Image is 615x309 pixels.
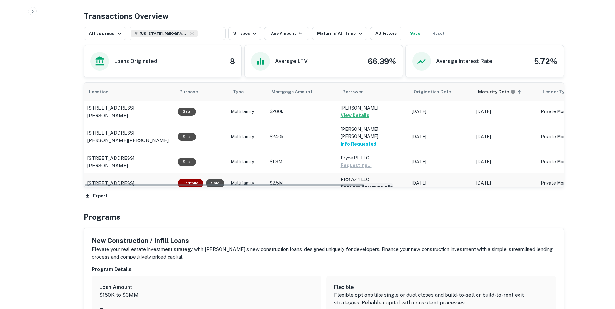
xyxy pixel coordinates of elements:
[206,179,224,187] div: Sale
[92,246,556,261] p: Elevate your real estate investment strategy with [PERSON_NAME]'s new construction loans, designe...
[405,27,425,40] button: Save your search to get updates of matches that match your search criteria.
[334,284,548,291] h6: Flexible
[412,159,470,165] p: [DATE]
[84,10,169,22] h4: Transactions Overview
[178,179,203,187] div: This is a portfolio loan with 2 properties
[270,133,334,140] p: $240k
[266,83,337,101] th: Mortgage Amount
[89,88,117,96] span: Location
[270,108,334,115] p: $260k
[92,236,556,246] h5: New Construction / Infill Loans
[368,55,396,67] h4: 66.39%
[231,108,263,115] p: Multifamily
[341,176,405,183] p: PRS AZ 1 LLC
[414,88,459,96] span: Origination Date
[92,266,556,273] h6: Program Details
[89,30,123,37] div: All sources
[428,27,449,40] button: Reset
[543,88,570,96] span: Lender Type
[337,83,408,101] th: Borrower
[341,126,405,140] p: [PERSON_NAME] [PERSON_NAME]
[478,88,524,95] span: Maturity dates displayed may be estimated. Please contact the lender for the most accurate maturi...
[179,88,206,96] span: Purpose
[341,183,393,191] button: Request Borrower Info
[343,88,363,96] span: Borrower
[476,159,534,165] p: [DATE]
[99,284,313,291] h6: Loan Amount
[583,257,615,288] iframe: Chat Widget
[317,30,364,37] div: Maturing All Time
[370,27,402,40] button: All Filters
[341,111,369,119] button: View Details
[476,133,534,140] p: [DATE]
[334,291,548,307] p: Flexible options like single or dual closes and build-to-sell or build-to-rent exit strategies. R...
[478,88,516,95] div: Maturity dates displayed may be estimated. Please contact the lender for the most accurate maturi...
[230,55,235,67] h4: 8
[231,180,263,187] p: Multifamily
[478,88,509,95] h6: Maturity Date
[84,27,126,40] button: All sources
[87,129,171,144] a: [STREET_ADDRESS][PERSON_NAME][PERSON_NAME]
[538,83,596,101] th: Lender Type
[178,133,196,141] div: Sale
[476,108,534,115] p: [DATE]
[174,83,228,101] th: Purpose
[233,88,244,96] span: Type
[541,133,592,140] p: Private Money
[84,83,564,187] div: scrollable content
[270,159,334,165] p: $1.3M
[84,211,120,223] h4: Programs
[87,154,171,169] a: [STREET_ADDRESS][PERSON_NAME]
[412,180,470,187] p: [DATE]
[87,104,171,119] a: [STREET_ADDRESS][PERSON_NAME]
[312,27,367,40] button: Maturing All Time
[84,83,174,101] th: Location
[87,179,134,187] p: [STREET_ADDRESS]
[84,191,109,201] button: Export
[541,159,592,165] p: Private Money
[534,55,557,67] h4: 5.72%
[178,108,196,116] div: Sale
[341,140,376,148] button: Info Requested
[140,31,188,36] span: [US_STATE], [GEOGRAPHIC_DATA]
[473,83,538,101] th: Maturity dates displayed may be estimated. Please contact the lender for the most accurate maturi...
[476,180,534,187] p: [DATE]
[541,180,592,187] p: Private Money
[341,154,405,161] p: Bryce RE LLC
[272,88,321,96] span: Mortgage Amount
[264,27,309,40] button: Any Amount
[270,180,334,187] p: $2.5M
[228,27,261,40] button: 3 Types
[412,133,470,140] p: [DATE]
[341,104,405,111] p: [PERSON_NAME]
[231,159,263,165] p: Multifamily
[541,108,592,115] p: Private Money
[436,57,492,65] h6: Average Interest Rate
[114,57,157,65] h6: Loans Originated
[408,83,473,101] th: Origination Date
[412,108,470,115] p: [DATE]
[87,179,171,187] a: [STREET_ADDRESS]
[275,57,308,65] h6: Average LTV
[178,158,196,166] div: Sale
[231,133,263,140] p: Multifamily
[228,83,266,101] th: Type
[99,291,313,299] p: $150K to $3MM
